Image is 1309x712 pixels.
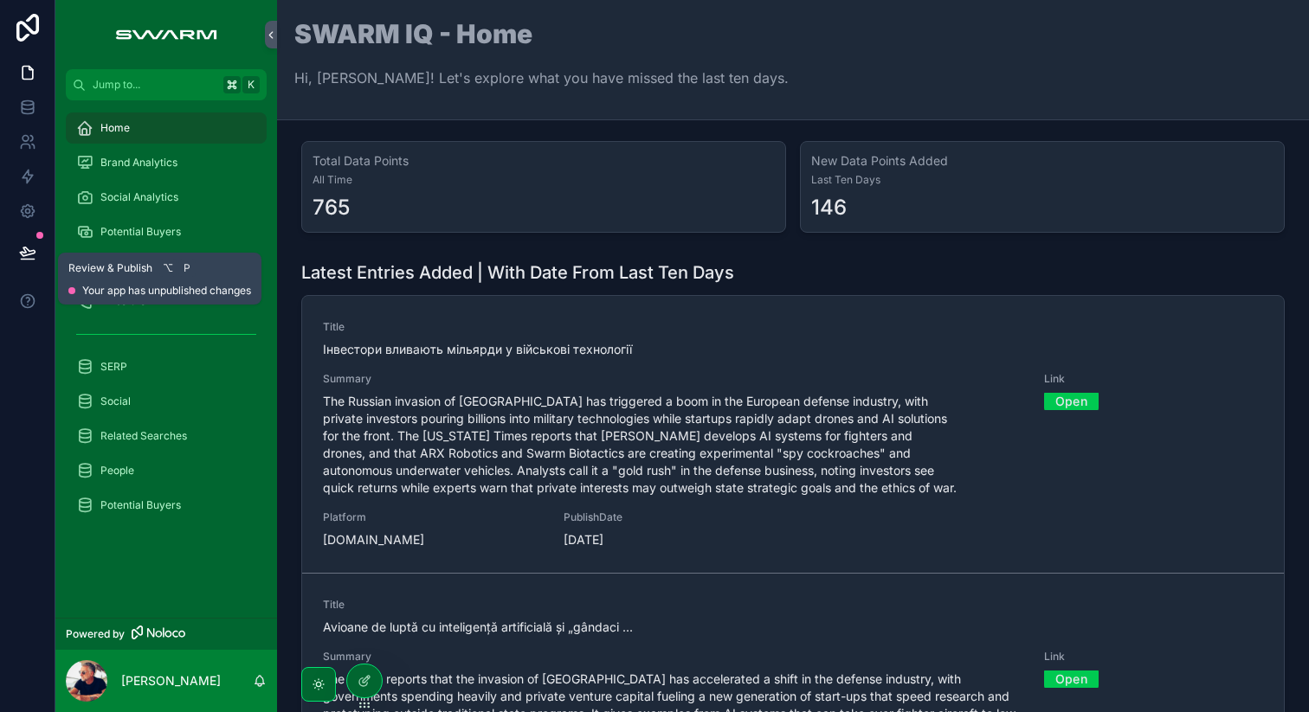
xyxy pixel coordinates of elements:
[161,261,175,275] span: ⌥
[323,372,1023,386] span: Summary
[1044,372,1264,386] span: Link
[323,531,543,548] span: [DOMAIN_NAME]
[66,420,267,452] a: Related Searches
[66,147,267,178] a: Brand Analytics
[323,619,1263,636] span: Avioane de luptă cu inteligență artificială și „gândaci ...
[55,100,277,543] div: scrollable content
[564,510,783,524] span: PublishDate
[811,152,1274,170] h3: New Data Points Added
[66,182,267,213] a: Social Analytics
[121,672,221,690] p: [PERSON_NAME]
[66,455,267,486] a: People
[100,225,181,239] span: Potential Buyers
[323,510,543,524] span: Platform
[66,490,267,521] a: Potential Buyers
[66,112,267,144] a: Home
[55,618,277,650] a: Powered by
[301,260,734,285] h1: Latest Entries Added | With Date From Last Ten Days
[313,152,775,170] h3: Total Data Points
[93,78,216,92] span: Jump to...
[68,261,152,275] span: Review & Publish
[100,464,134,478] span: People
[66,386,267,417] a: Social
[100,394,131,408] span: Social
[100,121,130,135] span: Home
[323,341,1263,358] span: Інвестори вливають мільярди у військові технології
[100,156,177,170] span: Brand Analytics
[313,173,775,187] span: All Time
[1044,650,1264,664] span: Link
[66,351,267,382] a: SERP
[1044,388,1099,414] a: Open
[811,173,1274,187] span: Last Ten Days
[294,21,789,47] h1: SWARM IQ - Home
[323,650,1023,664] span: Summary
[302,296,1284,574] a: TitleІнвестори вливають мільярди у військові технологіїSummaryThe Russian invasion of [GEOGRAPHIC...
[100,190,178,204] span: Social Analytics
[66,251,267,282] a: Customers
[100,429,187,443] span: Related Searches
[811,194,847,221] div: 146
[82,284,251,298] span: Your app has unpublished changes
[180,261,194,275] span: P
[323,320,1263,334] span: Title
[294,67,789,88] p: Hi, [PERSON_NAME]! Let's explore what you have missed the last ten days.
[323,393,1023,497] span: The Russian invasion of [GEOGRAPHIC_DATA] has triggered a boom in the European defense industry, ...
[323,598,1263,612] span: Title
[1044,665,1099,692] a: Open
[66,69,267,100] button: Jump to...K
[313,194,350,221] div: 765
[66,627,125,641] span: Powered by
[244,78,258,92] span: K
[564,531,783,548] span: [DATE]
[66,216,267,247] a: Potential Buyers
[100,498,181,512] span: Potential Buyers
[106,21,225,48] img: App logo
[100,360,127,374] span: SERP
